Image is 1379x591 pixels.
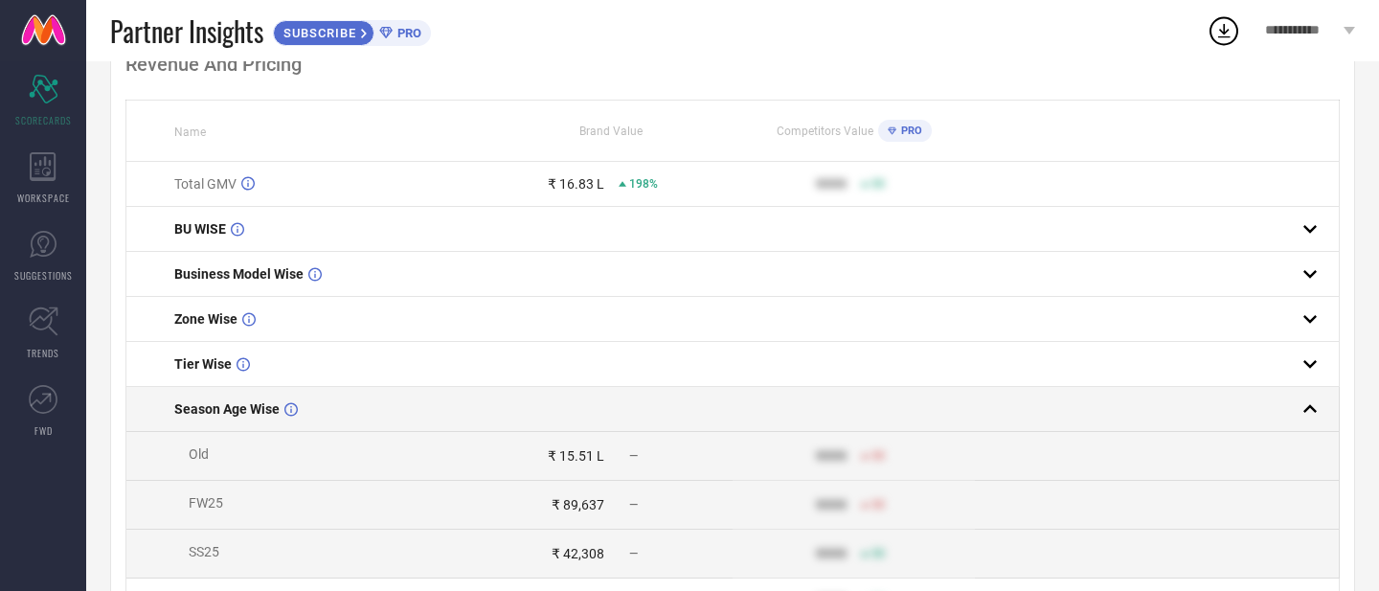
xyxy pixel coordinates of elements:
[174,311,237,327] span: Zone Wise
[871,547,885,560] span: 50
[15,113,72,127] span: SCORECARDS
[629,547,638,560] span: —
[189,495,223,511] span: FW25
[871,449,885,463] span: 50
[174,125,206,139] span: Name
[629,449,638,463] span: —
[548,176,604,192] div: ₹ 16.83 L
[816,176,847,192] div: 9999
[174,221,226,237] span: BU WISE
[189,446,209,462] span: Old
[871,177,885,191] span: 50
[548,448,604,464] div: ₹ 15.51 L
[34,423,53,438] span: FWD
[393,26,421,40] span: PRO
[629,177,658,191] span: 198%
[14,268,73,283] span: SUGGESTIONS
[174,176,237,192] span: Total GMV
[1207,13,1241,48] div: Open download list
[579,125,643,138] span: Brand Value
[896,125,922,137] span: PRO
[871,498,885,511] span: 50
[816,497,847,512] div: 9999
[17,191,70,205] span: WORKSPACE
[552,546,604,561] div: ₹ 42,308
[273,15,431,46] a: SUBSCRIBEPRO
[189,544,219,559] span: SS25
[110,11,263,51] span: Partner Insights
[174,401,280,417] span: Season Age Wise
[816,448,847,464] div: 9999
[174,356,232,372] span: Tier Wise
[816,546,847,561] div: 9999
[27,346,59,360] span: TRENDS
[125,53,1340,76] div: Revenue And Pricing
[629,498,638,511] span: —
[777,125,873,138] span: Competitors Value
[174,266,304,282] span: Business Model Wise
[552,497,604,512] div: ₹ 89,637
[274,26,361,40] span: SUBSCRIBE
